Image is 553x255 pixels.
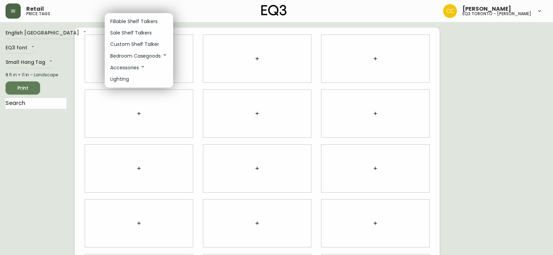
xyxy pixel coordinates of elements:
[110,41,159,48] p: Custom Shelf Talker
[110,18,158,25] p: Fillable Shelf Talkers
[110,64,146,71] p: Accessories
[110,52,168,60] p: Bedroom Casegoods
[110,29,152,37] p: Sale Shelf Talkers
[110,76,129,83] p: Lighting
